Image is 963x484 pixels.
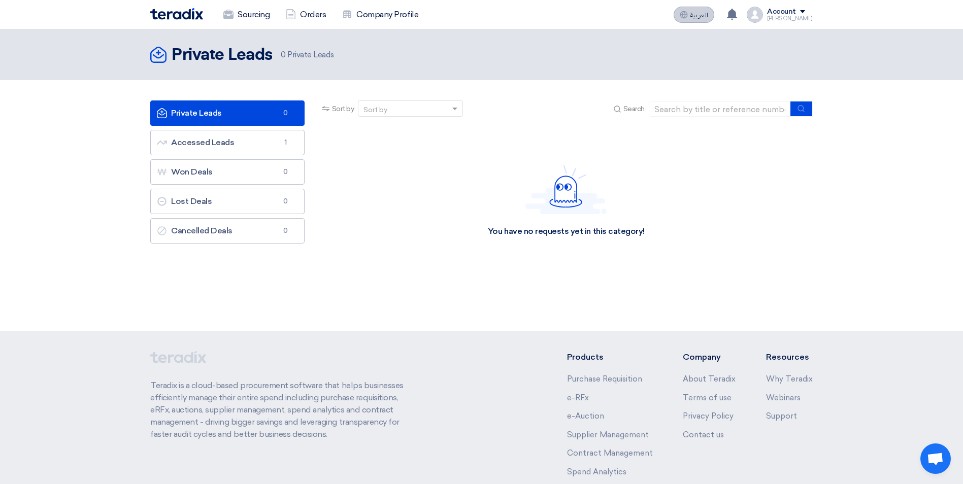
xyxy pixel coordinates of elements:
[690,12,708,19] span: العربية
[334,4,426,26] a: Company Profile
[281,49,334,61] span: Private Leads
[567,393,589,402] a: e-RFx
[150,159,305,185] a: Won Deals0
[623,103,645,114] span: Search
[674,7,714,23] button: العربية
[150,130,305,155] a: Accessed Leads1
[278,4,334,26] a: Orders
[567,467,626,476] a: Spend Analytics
[150,8,203,20] img: Teradix logo
[767,8,796,16] div: Account
[649,101,791,117] input: Search by title or reference number
[280,226,292,236] span: 0
[683,374,736,384] a: About Teradix
[150,218,305,244] a: Cancelled Deals0
[280,137,292,148] span: 1
[766,351,813,363] li: Resources
[683,351,736,363] li: Company
[215,4,278,26] a: Sourcing
[150,379,415,440] p: Teradix is a cloud-based procurement software that helps businesses efficiently manage their enti...
[150,189,305,214] a: Lost Deals0
[567,351,653,363] li: Products
[280,108,292,118] span: 0
[172,45,273,65] h2: Private Leads
[683,430,724,439] a: Contact us
[920,443,951,474] div: Open chat
[683,393,732,402] a: Terms of use
[567,411,604,421] a: e-Auction
[280,167,292,177] span: 0
[567,448,653,458] a: Contract Management
[150,100,305,126] a: Private Leads0
[766,374,813,384] a: Why Teradix
[767,16,813,21] div: [PERSON_NAME]
[280,196,292,206] span: 0
[363,105,387,115] div: Sort by
[567,374,642,384] a: Purchase Requisition
[747,7,763,23] img: profile_test.png
[766,393,801,402] a: Webinars
[766,411,797,421] a: Support
[488,226,645,237] div: You have no requests yet in this category!
[332,103,354,114] span: Sort by
[525,165,607,214] img: Hello
[567,430,649,439] a: Supplier Management
[281,50,286,59] span: 0
[683,411,734,421] a: Privacy Policy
